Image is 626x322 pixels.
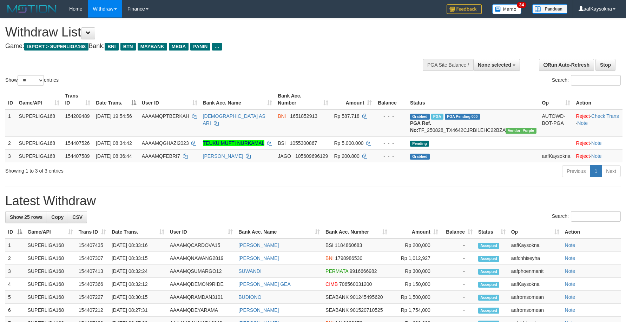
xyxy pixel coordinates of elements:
[167,239,236,252] td: AAAAMQCARDOVA15
[5,109,16,137] td: 1
[423,59,473,71] div: PGA Site Balance /
[25,278,76,291] td: SUPERLIGA168
[68,211,87,223] a: CSV
[167,278,236,291] td: AAAAMQDEMON9RIDE
[25,265,76,278] td: SUPERLIGA168
[278,153,291,159] span: JAGO
[16,89,62,109] th: Game/API: activate to sort column ascending
[325,255,334,261] span: BNI
[565,242,575,248] a: Note
[410,120,431,133] b: PGA Ref. No:
[573,149,622,162] td: ·
[5,165,256,174] div: Showing 1 to 3 of 3 entries
[25,252,76,265] td: SUPERLIGA168
[76,252,109,265] td: 154407307
[236,226,323,239] th: Bank Acc. Name: activate to sort column ascending
[508,291,562,304] td: aafromsomean
[200,89,275,109] th: Bank Acc. Name: activate to sort column ascending
[410,154,430,160] span: Grabbed
[473,59,520,71] button: None selected
[5,25,410,39] h1: Withdraw List
[65,140,90,146] span: 154407526
[478,308,499,314] span: Accepted
[601,165,621,177] a: Next
[350,307,383,313] span: Copy 901520710525 to clipboard
[16,136,62,149] td: SUPERLIGA168
[96,153,132,159] span: [DATE] 08:36:44
[565,268,575,274] a: Note
[238,307,279,313] a: [PERSON_NAME]
[390,304,441,317] td: Rp 1,754,000
[5,291,25,304] td: 5
[65,153,90,159] span: 154407589
[5,278,25,291] td: 4
[139,89,200,109] th: User ID: activate to sort column ascending
[203,140,264,146] a: TEUKU MUFTI NURKAMAL
[377,153,404,160] div: - - -
[290,113,317,119] span: Copy 1651852913 to clipboard
[290,140,317,146] span: Copy 1055300867 to clipboard
[169,43,189,51] span: MEGA
[595,59,615,71] a: Stop
[441,265,475,278] td: -
[24,43,88,51] span: ISPORT > SUPERLIGA168
[109,252,167,265] td: [DATE] 08:33:15
[76,226,109,239] th: Trans ID: activate to sort column ascending
[65,113,90,119] span: 154209489
[506,128,536,134] span: Vendor URL: https://trx4.1velocity.biz
[377,113,404,120] div: - - -
[5,75,59,86] label: Show entries
[142,113,189,119] span: AAAAMQPTBERKAH
[138,43,167,51] span: MAYBANK
[390,291,441,304] td: Rp 1,500,000
[76,278,109,291] td: 154407366
[445,114,480,120] span: PGA Pending
[109,265,167,278] td: [DATE] 08:32:24
[25,291,76,304] td: SUPERLIGA168
[203,153,243,159] a: [PERSON_NAME]
[5,43,410,50] h4: Game: Bank:
[508,226,562,239] th: Op: activate to sort column ascending
[335,242,362,248] span: Copy 1184860683 to clipboard
[573,89,622,109] th: Action
[565,294,575,300] a: Note
[76,304,109,317] td: 154407212
[238,294,261,300] a: BUDIONO
[325,268,348,274] span: PERMATA
[109,226,167,239] th: Date Trans.: activate to sort column ascending
[565,281,575,287] a: Note
[203,113,265,126] a: [DEMOGRAPHIC_DATA] AS ARI
[295,153,328,159] span: Copy 105609696129 to clipboard
[18,75,44,86] select: Showentries
[562,165,590,177] a: Previous
[390,226,441,239] th: Amount: activate to sort column ascending
[441,239,475,252] td: -
[539,149,573,162] td: aafKaysokna
[539,89,573,109] th: Op: activate to sort column ascending
[447,4,482,14] img: Feedback.jpg
[238,281,291,287] a: [PERSON_NAME] GEA
[591,113,619,119] a: Check Trans
[410,141,429,147] span: Pending
[441,304,475,317] td: -
[5,149,16,162] td: 3
[492,4,522,14] img: Button%20Memo.svg
[441,252,475,265] td: -
[109,291,167,304] td: [DATE] 08:30:15
[350,294,383,300] span: Copy 901245495620 to clipboard
[212,43,222,51] span: ...
[539,59,594,71] a: Run Auto-Refresh
[350,268,377,274] span: Copy 9916666982 to clipboard
[441,291,475,304] td: -
[334,140,363,146] span: Rp 5.000.000
[590,165,602,177] a: 1
[10,214,42,220] span: Show 25 rows
[16,109,62,137] td: SUPERLIGA168
[51,214,64,220] span: Copy
[278,113,286,119] span: BNI
[5,211,47,223] a: Show 25 rows
[167,226,236,239] th: User ID: activate to sort column ascending
[508,278,562,291] td: aafKaysokna
[562,226,621,239] th: Action
[573,109,622,137] td: · ·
